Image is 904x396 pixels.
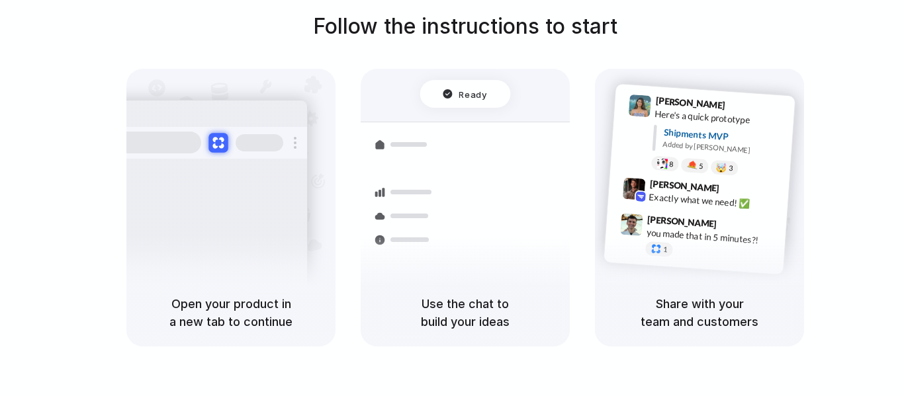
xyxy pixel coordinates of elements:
[669,160,674,167] span: 8
[646,225,778,248] div: you made that in 5 minutes?!
[142,295,320,331] h5: Open your product in a new tab to continue
[663,125,786,147] div: Shipments MVP
[662,138,784,157] div: Added by [PERSON_NAME]
[459,87,487,100] span: Ready
[721,218,748,234] span: 9:47 AM
[716,163,727,173] div: 🤯
[729,99,756,115] span: 9:41 AM
[647,212,717,231] span: [PERSON_NAME]
[649,190,781,212] div: Exactly what we need! ✅
[655,106,787,129] div: Here's a quick prototype
[611,295,788,331] h5: Share with your team and customers
[699,162,703,169] span: 5
[663,245,668,253] span: 1
[723,182,750,198] span: 9:42 AM
[649,176,719,195] span: [PERSON_NAME]
[313,11,617,42] h1: Follow the instructions to start
[729,164,733,171] span: 3
[377,295,554,331] h5: Use the chat to build your ideas
[655,93,725,112] span: [PERSON_NAME]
